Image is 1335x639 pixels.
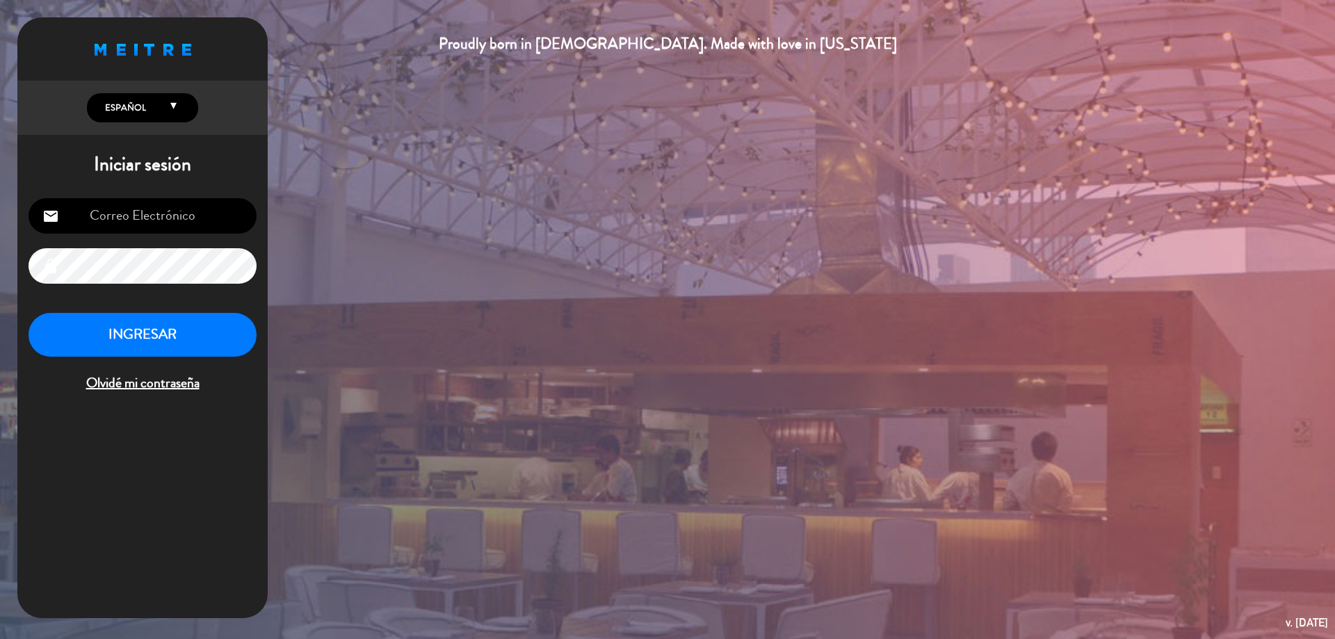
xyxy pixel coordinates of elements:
span: Español [102,101,146,115]
input: Correo Electrónico [29,198,257,234]
i: lock [42,258,59,275]
button: INGRESAR [29,313,257,357]
i: email [42,208,59,225]
div: v. [DATE] [1286,613,1328,632]
span: Olvidé mi contraseña [29,372,257,395]
h1: Iniciar sesión [17,153,268,177]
